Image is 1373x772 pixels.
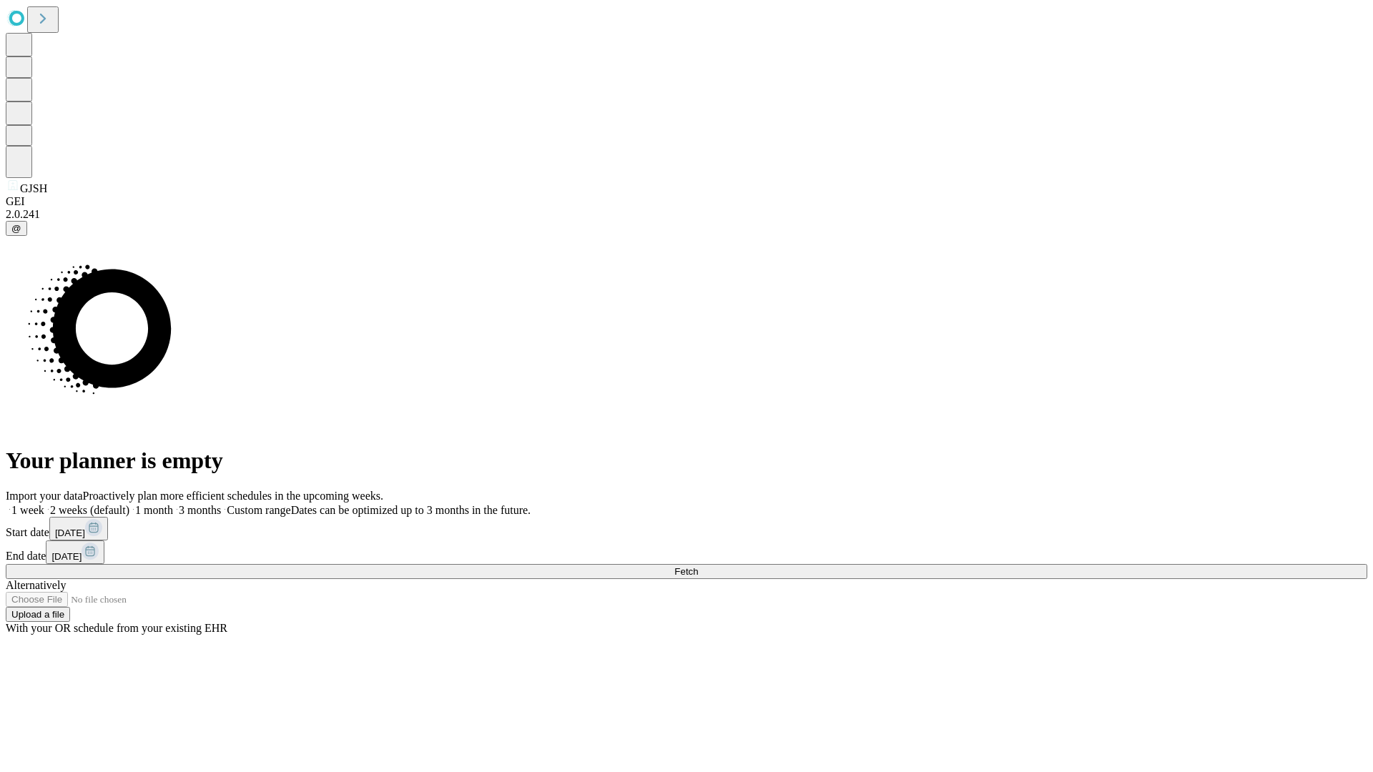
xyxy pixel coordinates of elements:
span: 2 weeks (default) [50,504,129,516]
span: Fetch [674,566,698,577]
span: Proactively plan more efficient schedules in the upcoming weeks. [83,490,383,502]
div: Start date [6,517,1367,540]
button: [DATE] [49,517,108,540]
span: Alternatively [6,579,66,591]
span: [DATE] [51,551,82,562]
span: Dates can be optimized up to 3 months in the future. [291,504,531,516]
button: @ [6,221,27,236]
span: [DATE] [55,528,85,538]
button: Upload a file [6,607,70,622]
span: 3 months [179,504,221,516]
div: GEI [6,195,1367,208]
span: GJSH [20,182,47,194]
span: 1 week [11,504,44,516]
button: Fetch [6,564,1367,579]
h1: Your planner is empty [6,447,1367,474]
span: Custom range [227,504,290,516]
button: [DATE] [46,540,104,564]
span: With your OR schedule from your existing EHR [6,622,227,634]
div: 2.0.241 [6,208,1367,221]
div: End date [6,540,1367,564]
span: Import your data [6,490,83,502]
span: @ [11,223,21,234]
span: 1 month [135,504,173,516]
